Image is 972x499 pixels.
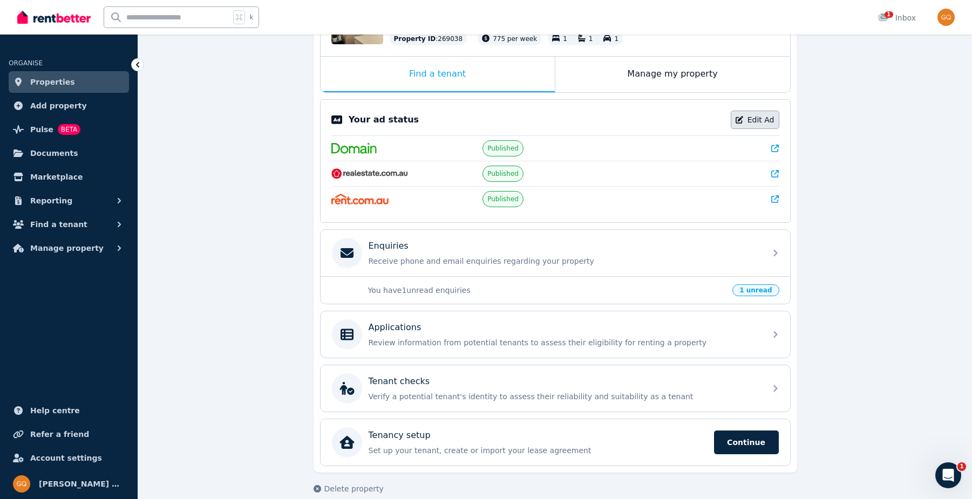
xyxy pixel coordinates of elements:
p: Your ad status [349,113,419,126]
span: Find a tenant [30,218,87,231]
span: 1 [885,11,893,18]
span: Continue [714,430,779,454]
span: 1 unread [732,284,779,296]
button: Manage property [9,237,129,259]
button: Delete property [314,483,384,494]
span: 1 [957,462,966,471]
div: : 269038 [390,32,467,45]
span: Reporting [30,194,72,207]
span: Marketplace [30,170,83,183]
span: 1 [614,35,618,43]
span: Account settings [30,452,102,464]
a: ApplicationsReview information from potential tenants to assess their eligibility for renting a p... [321,311,790,358]
p: Applications [369,321,422,334]
img: RealEstate.com.au [331,168,409,179]
a: Documents [9,142,129,164]
span: Published [487,144,519,153]
button: Reporting [9,190,129,211]
a: Refer a friend [9,423,129,445]
img: Rent.com.au [331,194,389,204]
a: Marketplace [9,166,129,188]
a: PulseBETA [9,119,129,140]
p: Tenancy setup [369,429,431,442]
span: 1 [589,35,593,43]
a: Add property [9,95,129,117]
a: Account settings [9,447,129,469]
p: Verify a potential tenant's identity to assess their reliability and suitability as a tenant [369,391,759,402]
span: Properties [30,76,75,88]
a: EnquiriesReceive phone and email enquiries regarding your property [321,230,790,276]
span: Property ID [394,35,436,43]
div: Inbox [878,12,916,23]
span: ORGANISE [9,59,43,67]
p: Set up your tenant, create or import your lease agreement [369,445,708,456]
a: Help centre [9,400,129,421]
p: Enquiries [369,240,409,252]
span: Delete property [324,483,384,494]
a: Properties [9,71,129,93]
span: Published [487,195,519,203]
div: Find a tenant [321,57,555,92]
span: Manage property [30,242,104,255]
p: Review information from potential tenants to assess their eligibility for renting a property [369,337,759,348]
img: Domain.com.au [331,143,377,154]
span: Help centre [30,404,80,417]
iframe: Intercom live chat [935,462,961,488]
span: Documents [30,147,78,160]
span: Refer a friend [30,428,89,441]
img: Gabriela Quintana Vigiola [13,475,30,493]
span: 775 per week [493,35,537,43]
img: RentBetter [17,9,91,25]
img: Gabriela Quintana Vigiola [937,9,955,26]
span: k [249,13,253,22]
p: Receive phone and email enquiries regarding your property [369,256,759,266]
span: [PERSON_NAME] Vigiola [39,477,125,490]
span: BETA [58,124,80,135]
a: Tenancy setupSet up your tenant, create or import your lease agreementContinue [321,419,790,466]
button: Find a tenant [9,214,129,235]
a: Edit Ad [731,111,779,129]
span: Add property [30,99,87,112]
p: Tenant checks [369,375,430,388]
span: Published [487,169,519,178]
span: 1 [563,35,567,43]
a: Tenant checksVerify a potential tenant's identity to assess their reliability and suitability as ... [321,365,790,412]
span: Pulse [30,123,53,136]
p: You have 1 unread enquiries [368,285,726,296]
div: Manage my property [555,57,790,92]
